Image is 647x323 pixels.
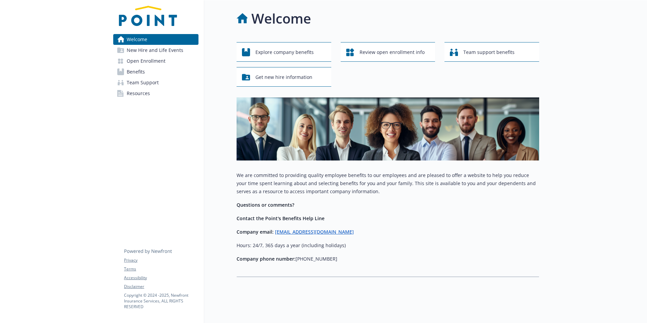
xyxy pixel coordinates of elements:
[237,171,539,196] p: We are committed to providing quality employee benefits to our employees and are pleased to offer...
[237,215,325,222] strong: Contact the Point's Benefits Help Line
[463,46,515,59] span: Team support benefits
[360,46,425,59] span: Review open enrollment info
[113,34,198,45] a: Welcome
[127,34,147,45] span: Welcome
[127,45,183,56] span: New Hire and Life Events
[237,255,539,263] p: [PHONE_NUMBER]
[127,66,145,77] span: Benefits
[113,88,198,99] a: Resources
[127,56,165,66] span: Open Enrollment
[341,42,435,62] button: Review open enrollment info
[113,45,198,56] a: New Hire and Life Events
[237,256,296,262] strong: Company phone number:
[113,56,198,66] a: Open Enrollment
[444,42,539,62] button: Team support benefits
[237,42,331,62] button: Explore company benefits
[113,66,198,77] a: Benefits
[237,202,294,208] strong: Questions or comments?
[124,292,198,310] p: Copyright © 2024 - 2025 , Newfront Insurance Services, ALL RIGHTS RESERVED
[124,257,198,263] a: Privacy
[127,88,150,99] span: Resources
[237,229,274,235] strong: Company email:
[275,229,354,235] a: [EMAIL_ADDRESS][DOMAIN_NAME]
[251,8,311,29] h1: Welcome
[237,241,539,249] p: Hours: 24/7, 365 days a year (including holidays)​
[127,77,159,88] span: Team Support
[255,46,314,59] span: Explore company benefits
[255,71,312,84] span: Get new hire information
[124,275,198,281] a: Accessibility
[124,284,198,290] a: Disclaimer
[237,67,331,87] button: Get new hire information
[113,77,198,88] a: Team Support
[124,266,198,272] a: Terms
[237,97,539,160] img: overview page banner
